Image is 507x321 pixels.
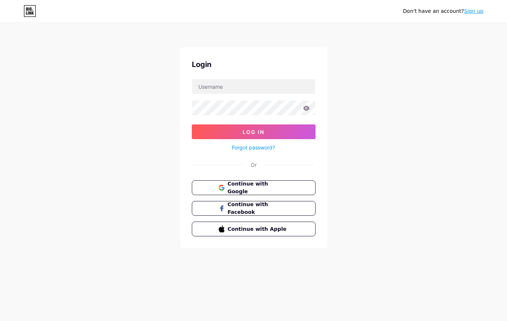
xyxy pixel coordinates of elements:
[228,225,288,233] span: Continue with Apple
[228,180,288,195] span: Continue with Google
[192,222,316,236] button: Continue with Apple
[192,201,316,216] button: Continue with Facebook
[192,59,316,70] div: Login
[464,8,483,14] a: Sign up
[232,144,275,151] a: Forgot password?
[192,124,316,139] button: Log In
[228,201,288,216] span: Continue with Facebook
[192,180,316,195] button: Continue with Google
[251,161,257,169] div: Or
[403,7,483,15] div: Don't have an account?
[243,129,264,135] span: Log In
[192,79,315,94] input: Username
